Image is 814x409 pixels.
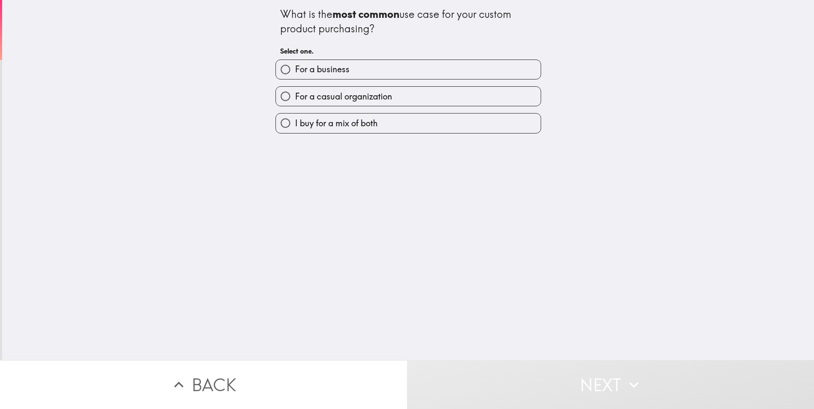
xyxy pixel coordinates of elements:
b: most common [332,8,399,20]
span: For a business [295,63,350,75]
button: Next [407,360,814,409]
span: I buy for a mix of both [295,117,378,129]
button: For a casual organization [276,87,541,106]
button: I buy for a mix of both [276,114,541,133]
div: What is the use case for your custom product purchasing? [280,7,536,36]
button: For a business [276,60,541,79]
h6: Select one. [280,46,536,56]
span: For a casual organization [295,91,392,102]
